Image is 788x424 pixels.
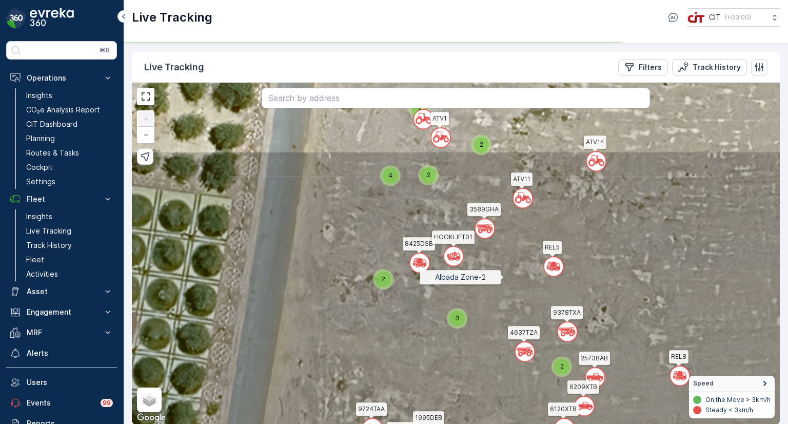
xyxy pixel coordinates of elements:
button: Engagement [6,302,117,322]
svg: ` [413,109,434,129]
svg: ` [574,396,595,416]
button: Fleet [6,189,117,209]
a: Insights [22,209,117,224]
div: ` [557,321,570,337]
p: Track History [693,62,741,72]
p: Filters [639,62,662,72]
button: Track History [672,59,747,75]
p: Events [27,398,94,408]
summary: Speed [689,376,775,392]
img: cit-logo_pOk6rL0.png [687,12,705,23]
div: ` [515,341,528,357]
a: Fleet [22,253,117,267]
p: Alerts [27,348,113,358]
a: CO₂e Analysis Report [22,103,117,117]
a: Planning [22,131,117,146]
span: 2 [427,171,430,179]
span: + [144,114,148,123]
a: Insights [22,88,117,103]
div: ` [585,367,598,382]
input: Search by address [262,88,651,108]
p: Insights [26,90,52,101]
a: Live Tracking [22,224,117,238]
button: Operations [6,68,117,88]
img: logo_dark-DEwI_e13.png [30,8,74,29]
div: ` [413,109,426,124]
div: 3 [447,308,467,329]
div: ` [475,218,488,234]
p: Live Tracking [132,9,212,26]
div: ` [586,151,599,166]
svg: ` [557,321,578,342]
p: Engagement [27,307,96,317]
a: Layers [138,389,161,411]
p: Fleet [26,255,44,265]
a: Routes & Tasks [22,146,117,160]
span: 3 [455,314,459,322]
svg: ` [513,188,533,208]
svg: ` [515,341,535,362]
a: Users [6,372,117,393]
p: Live Tracking [26,226,71,236]
svg: ` [475,218,495,239]
button: Asset [6,281,117,302]
p: ( +03:00 ) [725,13,751,22]
span: 2 [560,362,564,370]
p: Live Tracking [144,60,204,74]
span: Speed [693,379,714,388]
a: CIT Dashboard [22,117,117,131]
button: MRF [6,322,117,343]
svg: ` [430,127,451,148]
p: 99 [102,398,111,407]
div: ` [574,396,587,411]
p: Track History [26,240,72,250]
p: Steady < 3km/h [705,406,753,414]
p: Operations [27,73,96,83]
a: Zoom In [138,111,153,127]
a: Activities [22,267,117,281]
p: On the Move > 3km/h [705,396,771,404]
div: 2 [471,134,491,155]
p: Routes & Tasks [26,148,79,158]
svg: ` [585,367,605,388]
a: Settings [22,175,117,189]
p: Fleet [27,194,96,204]
div: ` [430,127,444,143]
p: Users [27,377,113,388]
span: 2 [480,141,483,148]
a: Zoom Out [138,127,153,142]
span: 2 [382,275,385,283]
button: CIT(+03:00) [687,8,780,27]
a: Alerts [6,343,117,363]
div: 2 [418,165,439,185]
p: Cockpit [26,162,53,172]
a: Events99 [6,393,117,413]
div: 2 [551,356,572,377]
p: CIT [709,12,721,23]
p: Asset [27,286,96,297]
div: 4 [380,165,401,186]
a: Cockpit [22,160,117,175]
span: 4 [388,171,392,179]
p: Activities [26,269,58,279]
button: Filters [618,59,668,75]
p: Insights [26,211,52,222]
p: CO₂e Analysis Report [26,105,100,115]
div: ` [513,188,526,203]
a: View Fullscreen [138,89,153,104]
div: 2 [373,269,393,290]
p: CIT Dashboard [26,119,77,129]
span: − [144,130,149,139]
svg: ` [586,151,606,171]
p: Settings [26,177,55,187]
p: Planning [26,133,55,144]
p: ⌘B [100,46,110,54]
a: Track History [22,238,117,253]
p: MRF [27,327,96,338]
img: logo [6,8,27,29]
